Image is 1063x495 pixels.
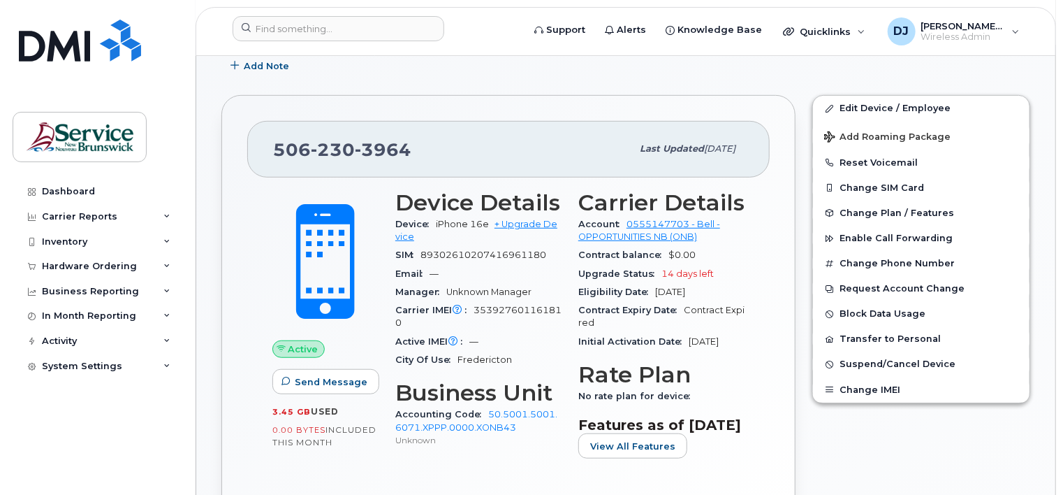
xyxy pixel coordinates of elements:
button: Change IMEI [813,378,1029,403]
span: $0.00 [668,250,696,260]
span: [DATE] [689,336,719,347]
span: Add Roaming Package [824,131,951,145]
span: 0.00 Bytes [272,425,325,435]
button: Send Message [272,369,379,394]
span: [DATE] [655,287,685,297]
span: Active [288,343,318,356]
input: Find something... [233,16,444,41]
span: 3964 [355,139,411,160]
h3: Carrier Details [578,190,745,215]
span: Unknown Manager [446,287,531,297]
a: Alerts [595,16,656,44]
span: Change Plan / Features [840,208,954,218]
button: Suspend/Cancel Device [813,352,1029,377]
p: Unknown [395,434,562,446]
span: used [311,406,339,417]
span: Alerts [617,23,646,37]
button: Enable Call Forwarding [813,226,1029,251]
span: Device [395,219,436,229]
a: Edit Device / Employee [813,96,1029,121]
span: SIM [395,250,420,260]
span: 89302610207416961180 [420,250,546,260]
a: Support [525,16,595,44]
button: Add Roaming Package [813,122,1029,150]
span: 14 days left [661,268,714,279]
span: City Of Use [395,354,457,365]
span: Knowledge Base [677,23,762,37]
h3: Features as of [DATE] [578,417,745,433]
span: — [469,336,478,347]
span: Add Note [244,59,289,73]
button: Request Account Change [813,276,1029,301]
button: View All Features [578,433,687,459]
span: Manager [395,287,446,297]
button: Transfer to Personal [813,327,1029,352]
span: [DATE] [704,143,735,154]
span: Quicklinks [800,26,851,37]
a: 50.5001.5001.6071.XPPP.0000.XONB43 [395,409,557,432]
a: Knowledge Base [656,16,772,44]
span: Suspend/Cancel Device [840,359,955,370]
span: Active IMEI [395,336,469,347]
h3: Device Details [395,190,562,215]
span: Initial Activation Date [578,336,689,347]
span: DJ [894,23,909,40]
button: Change Phone Number [813,251,1029,276]
button: Change Plan / Features [813,201,1029,226]
span: iPhone 16e [436,219,489,229]
span: included this month [272,424,376,447]
button: Add Note [221,53,301,78]
button: Block Data Usage [813,301,1029,327]
span: Contract balance [578,250,668,260]
h3: Rate Plan [578,362,745,387]
span: Eligibility Date [578,287,655,297]
div: Quicklinks [773,17,875,45]
span: No rate plan for device [578,391,697,401]
button: Change SIM Card [813,175,1029,201]
span: Upgrade Status [578,268,661,279]
span: Email [395,268,430,279]
span: Wireless Admin [921,31,1005,43]
span: Send Message [295,375,367,389]
span: 3.45 GB [272,407,311,417]
h3: Business Unit [395,380,562,406]
span: 506 [273,139,411,160]
span: — [430,268,439,279]
span: Carrier IMEI [395,305,474,315]
span: Fredericton [457,354,512,365]
button: Reset Voicemail [813,150,1029,175]
span: Last updated [640,143,704,154]
span: Contract Expiry Date [578,305,684,315]
span: View All Features [590,440,675,453]
div: Deveaux, Jennifer (ONB) [878,17,1029,45]
span: 353927601161810 [395,305,562,328]
span: Account [578,219,626,229]
span: 230 [311,139,355,160]
span: Accounting Code [395,409,488,419]
a: 0555147703 - Bell - OPPORTUNITIES NB (ONB) [578,219,720,242]
span: [PERSON_NAME] (ONB) [921,20,1005,31]
span: Support [546,23,585,37]
span: Enable Call Forwarding [840,234,953,244]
